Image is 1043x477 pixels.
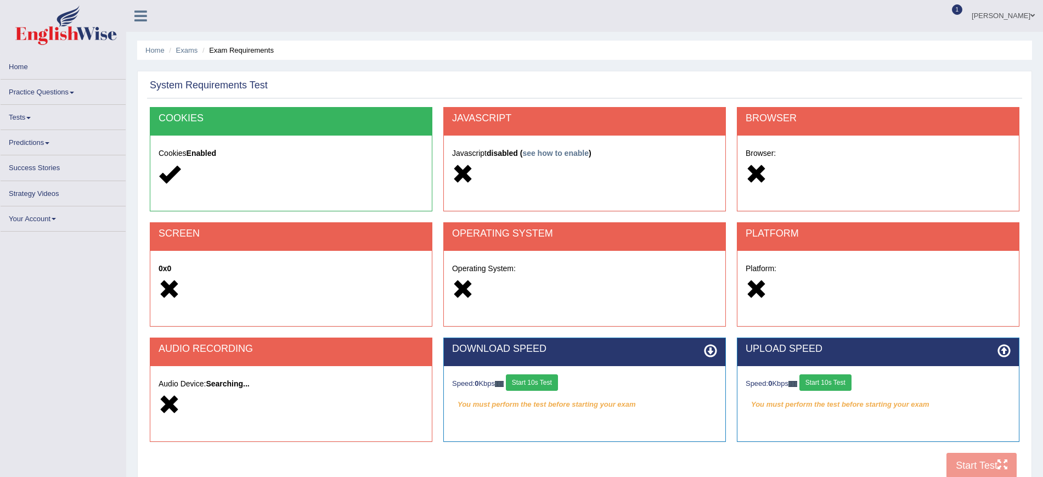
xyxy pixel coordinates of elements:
img: ajax-loader-fb-connection.gif [495,381,504,387]
h2: UPLOAD SPEED [746,344,1011,355]
li: Exam Requirements [200,45,274,55]
a: Predictions [1,130,126,151]
h5: Cookies [159,149,424,158]
h5: Browser: [746,149,1011,158]
button: Start 10s Test [506,374,558,391]
img: ajax-loader-fb-connection.gif [788,381,797,387]
strong: Enabled [187,149,216,158]
em: You must perform the test before starting your exam [452,396,717,413]
a: Practice Questions [1,80,126,101]
h5: Operating System: [452,265,717,273]
h2: COOKIES [159,113,424,124]
a: see how to enable [522,149,589,158]
span: 1 [952,4,963,15]
a: Strategy Videos [1,181,126,203]
h2: PLATFORM [746,228,1011,239]
div: Speed: Kbps [746,374,1011,394]
strong: Searching... [206,379,249,388]
a: Home [145,46,165,54]
h2: BROWSER [746,113,1011,124]
em: You must perform the test before starting your exam [746,396,1011,413]
button: Start 10s Test [799,374,852,391]
h2: SCREEN [159,228,424,239]
a: Tests [1,105,126,126]
h2: DOWNLOAD SPEED [452,344,717,355]
a: Your Account [1,206,126,228]
div: Speed: Kbps [452,374,717,394]
a: Success Stories [1,155,126,177]
a: Exams [176,46,198,54]
strong: 0 [768,379,772,388]
h5: Javascript [452,149,717,158]
h5: Audio Device: [159,380,424,388]
h2: OPERATING SYSTEM [452,228,717,239]
strong: 0x0 [159,264,171,273]
h2: AUDIO RECORDING [159,344,424,355]
strong: 0 [475,379,478,388]
h5: Platform: [746,265,1011,273]
a: Home [1,54,126,76]
strong: disabled ( ) [487,149,591,158]
h2: System Requirements Test [150,80,268,91]
h2: JAVASCRIPT [452,113,717,124]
